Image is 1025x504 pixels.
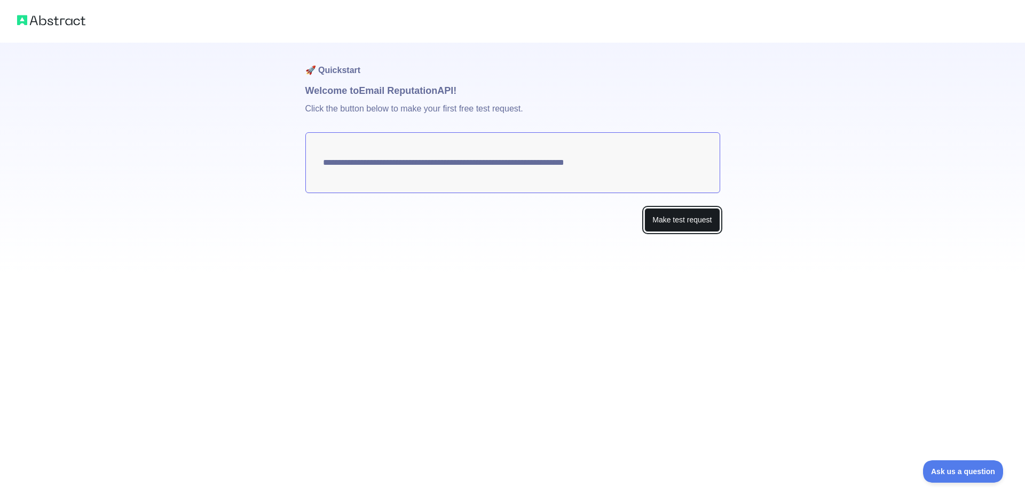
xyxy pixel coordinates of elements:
[17,13,85,28] img: Abstract logo
[923,460,1004,483] iframe: Toggle Customer Support
[305,83,720,98] h1: Welcome to Email Reputation API!
[305,98,720,132] p: Click the button below to make your first free test request.
[305,43,720,83] h1: 🚀 Quickstart
[644,208,720,232] button: Make test request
